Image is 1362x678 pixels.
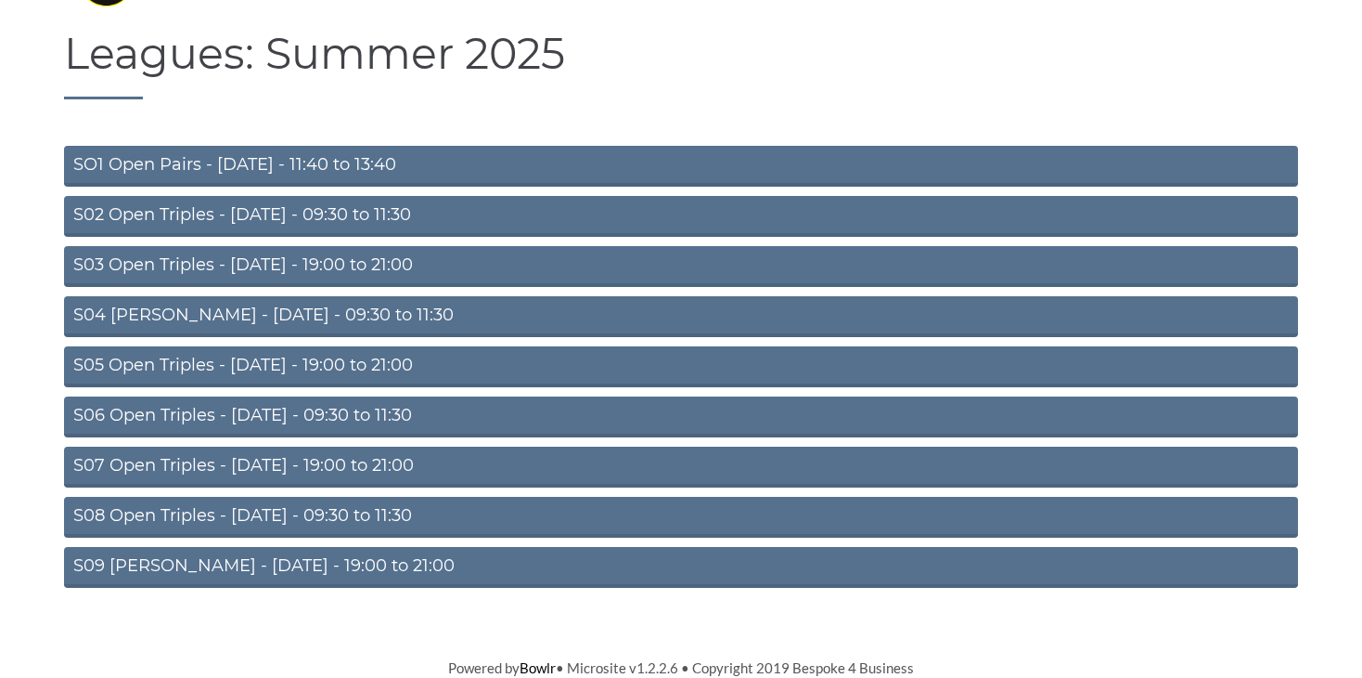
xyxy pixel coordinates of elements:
[64,547,1298,588] a: S09 [PERSON_NAME] - [DATE] - 19:00 to 21:00
[64,497,1298,538] a: S08 Open Triples - [DATE] - 09:30 to 11:30
[64,196,1298,237] a: S02 Open Triples - [DATE] - 09:30 to 11:30
[64,146,1298,187] a: SO1 Open Pairs - [DATE] - 11:40 to 13:40
[520,659,556,676] a: Bowlr
[64,447,1298,488] a: S07 Open Triples - [DATE] - 19:00 to 21:00
[64,346,1298,387] a: S05 Open Triples - [DATE] - 19:00 to 21:00
[64,246,1298,287] a: S03 Open Triples - [DATE] - 19:00 to 21:00
[64,31,1298,99] h1: Leagues: Summer 2025
[64,397,1298,437] a: S06 Open Triples - [DATE] - 09:30 to 11:30
[64,296,1298,337] a: S04 [PERSON_NAME] - [DATE] - 09:30 to 11:30
[448,659,914,676] span: Powered by • Microsite v1.2.2.6 • Copyright 2019 Bespoke 4 Business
